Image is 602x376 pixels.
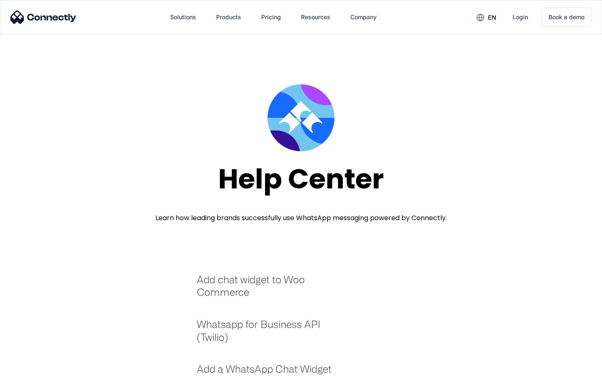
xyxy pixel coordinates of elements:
[197,318,343,352] a: Whatsapp for Business API (Twilio)
[17,361,50,373] ul: Language list
[255,7,288,27] a: Pricing
[541,8,592,27] a: Book a demo
[170,11,196,23] div: Solutions
[216,11,241,23] div: Products
[513,11,528,23] div: Login
[8,361,50,373] aside: Language selected: English
[197,273,343,307] a: Add chat widget to Woo Commerce
[156,213,447,223] div: Learn how leading brands successfully use WhatsApp messaging powered by Connectly.
[350,11,377,23] div: Company
[301,11,330,23] div: Resources
[261,11,281,23] div: Pricing
[10,10,77,24] img: Connectly Logo
[506,7,535,27] a: Login
[218,164,384,194] div: Help Center
[488,12,496,23] div: en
